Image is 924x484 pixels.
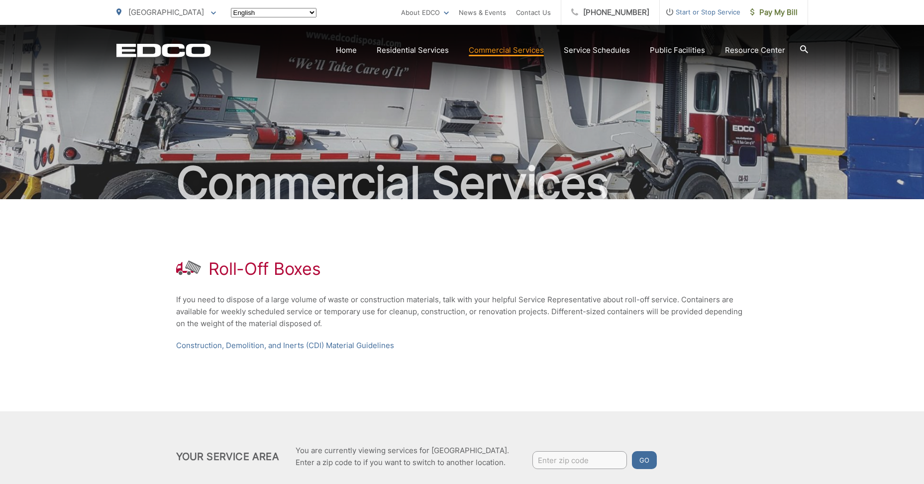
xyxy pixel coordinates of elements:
[176,294,748,330] p: If you need to dispose of a large volume of waste or construction materials, talk with your helpf...
[377,44,449,56] a: Residential Services
[459,6,506,18] a: News & Events
[650,44,705,56] a: Public Facilities
[516,6,551,18] a: Contact Us
[176,340,394,352] a: Construction, Demolition, and Inerts (CDI) Material Guidelines
[231,8,316,17] select: Select a language
[116,158,808,208] h2: Commercial Services
[725,44,785,56] a: Resource Center
[532,451,627,469] input: Enter zip code
[208,259,321,279] h1: Roll-Off Boxes
[176,451,279,463] h2: Your Service Area
[128,7,204,17] span: [GEOGRAPHIC_DATA]
[336,44,357,56] a: Home
[469,44,544,56] a: Commercial Services
[564,44,630,56] a: Service Schedules
[632,451,657,469] button: Go
[116,43,211,57] a: EDCD logo. Return to the homepage.
[296,445,509,469] p: You are currently viewing services for [GEOGRAPHIC_DATA]. Enter a zip code to if you want to swit...
[401,6,449,18] a: About EDCO
[750,6,798,18] span: Pay My Bill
